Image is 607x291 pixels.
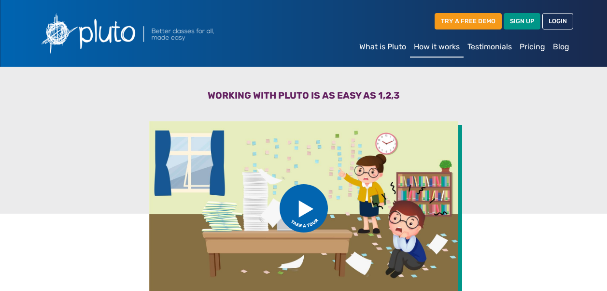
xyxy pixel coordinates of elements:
[542,13,573,29] a: LOGIN
[549,37,573,57] a: Blog
[504,13,540,29] a: SIGN UP
[34,8,266,59] img: Pluto logo with the text Better classes for all, made easy
[435,13,502,29] a: TRY A FREE DEMO
[516,37,549,57] a: Pricing
[280,184,328,233] img: btn_take_tour.svg
[464,37,516,57] a: Testimonials
[355,37,410,57] a: What is Pluto
[410,37,464,58] a: How it works
[40,90,567,105] h3: Working with Pluto is as easy as 1,2,3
